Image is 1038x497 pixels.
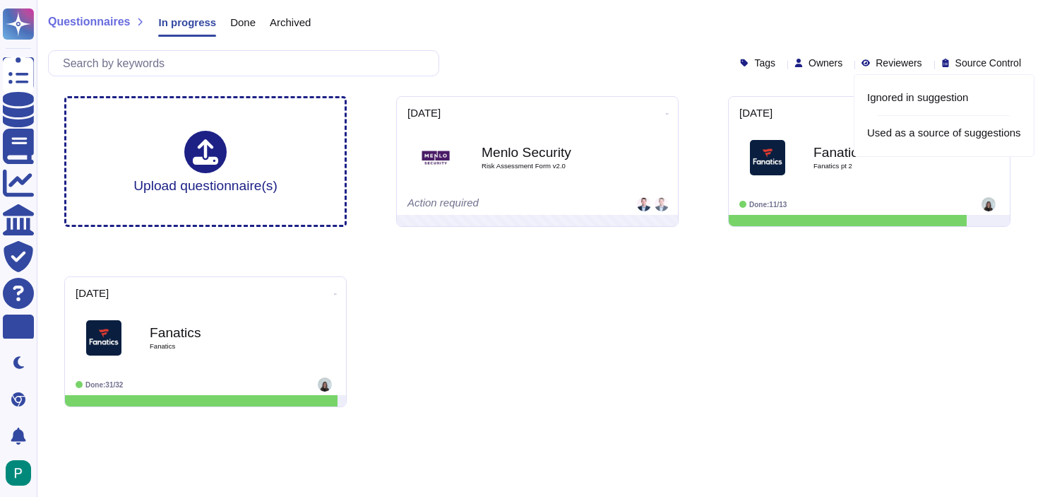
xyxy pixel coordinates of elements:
[85,381,123,389] span: Done: 31/32
[813,163,955,170] span: Fanatics pt 2
[56,51,439,76] input: Search by keywords
[655,197,669,211] img: user
[48,16,130,28] span: Questionnaires
[407,107,441,118] span: [DATE]
[6,460,31,486] img: user
[867,127,1021,139] span: Used as a source of suggestions
[133,131,278,192] div: Upload questionnaire(s)
[754,58,775,68] span: Tags
[418,140,453,175] img: Logo
[861,82,1027,114] div: Ignored in suggestion
[407,197,580,211] div: Action required
[637,197,651,211] img: user
[749,201,787,209] span: Done: 11/13
[76,288,109,298] span: [DATE]
[318,378,332,392] img: user
[482,146,623,159] b: Menlo Security
[150,343,291,350] span: Fanatics
[876,58,921,68] span: Reviewers
[482,163,623,170] span: Risk Assessment Form v2.0
[809,58,842,68] span: Owners
[982,197,996,211] img: user
[955,58,1021,68] span: Source Control
[867,91,968,104] span: Ignored in suggestion
[739,107,772,118] span: [DATE]
[750,140,785,175] img: Logo
[158,17,216,28] span: In progress
[86,320,121,356] img: Logo
[867,91,1021,104] div: Ignored in suggestion
[861,117,1027,149] div: Used as a source of suggestions
[813,146,955,159] b: Fanatics
[270,17,311,28] span: Archived
[230,17,256,28] span: Done
[3,457,41,489] button: user
[150,326,291,339] b: Fanatics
